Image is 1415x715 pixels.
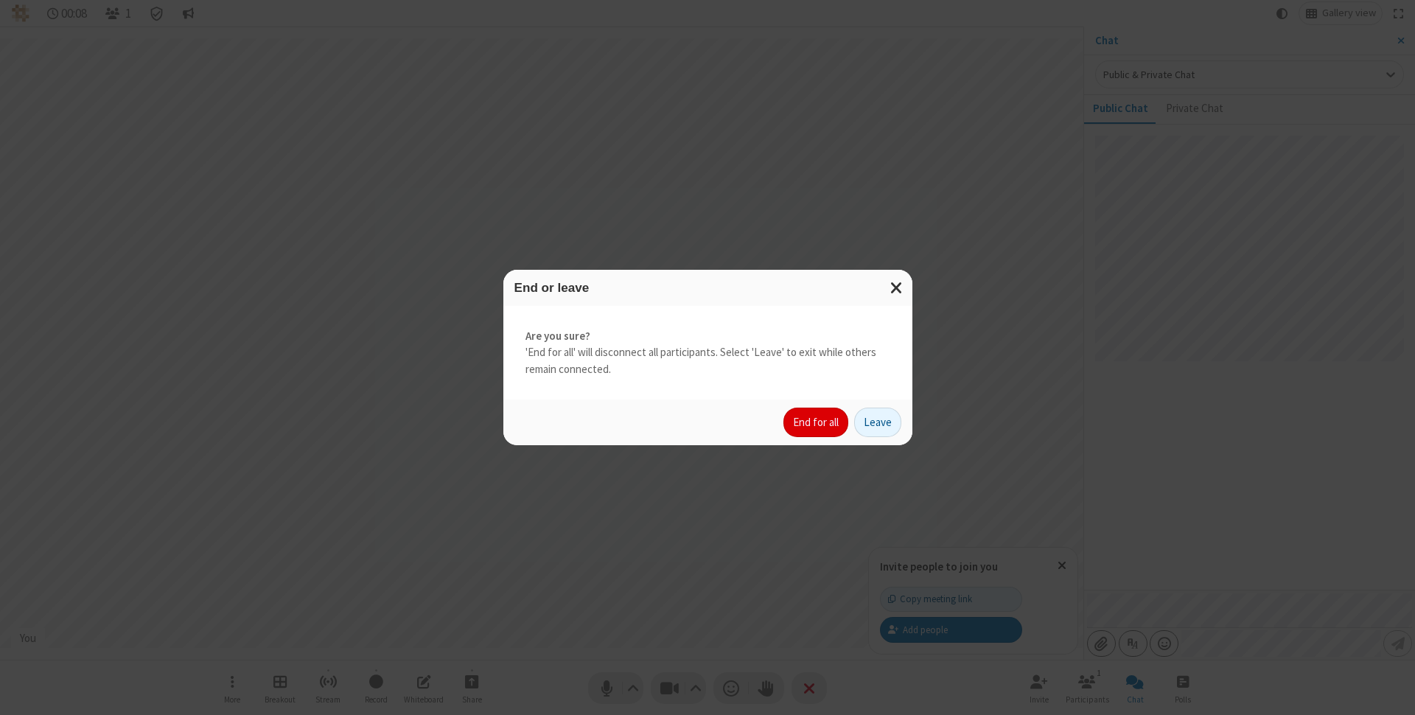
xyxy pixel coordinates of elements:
[854,408,901,437] button: Leave
[503,306,912,400] div: 'End for all' will disconnect all participants. Select 'Leave' to exit while others remain connec...
[881,270,912,306] button: Close modal
[783,408,848,437] button: End for all
[525,328,890,345] strong: Are you sure?
[514,281,901,295] h3: End or leave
